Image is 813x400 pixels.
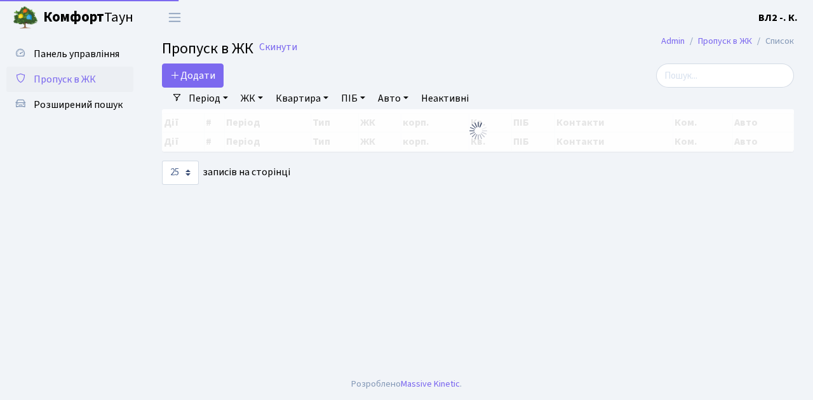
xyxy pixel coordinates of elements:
[34,47,119,61] span: Панель управління
[752,34,794,48] li: Список
[758,10,798,25] a: ВЛ2 -. К.
[170,69,215,83] span: Додати
[6,67,133,92] a: Пропуск в ЖК
[6,92,133,117] a: Розширений пошук
[43,7,104,27] b: Комфорт
[162,161,290,185] label: записів на сторінці
[661,34,685,48] a: Admin
[159,7,191,28] button: Переключити навігацію
[43,7,133,29] span: Таун
[401,377,460,390] a: Massive Kinetic
[271,88,333,109] a: Квартира
[236,88,268,109] a: ЖК
[162,63,224,88] a: Додати
[259,41,297,53] a: Скинути
[468,121,488,141] img: Обробка...
[416,88,474,109] a: Неактивні
[698,34,752,48] a: Пропуск в ЖК
[351,377,462,391] div: Розроблено .
[642,28,813,55] nav: breadcrumb
[373,88,413,109] a: Авто
[34,98,123,112] span: Розширений пошук
[336,88,370,109] a: ПІБ
[34,72,96,86] span: Пропуск в ЖК
[162,37,253,60] span: Пропуск в ЖК
[6,41,133,67] a: Панель управління
[758,11,798,25] b: ВЛ2 -. К.
[13,5,38,30] img: logo.png
[162,161,199,185] select: записів на сторінці
[656,63,794,88] input: Пошук...
[184,88,233,109] a: Період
